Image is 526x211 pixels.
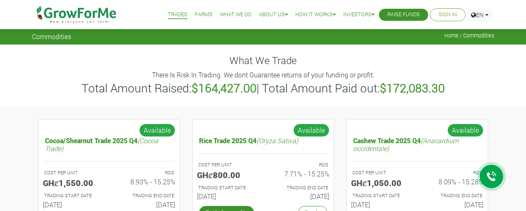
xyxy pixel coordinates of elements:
p: Estimated Trading End Date [425,192,482,199]
p: Estimated Trading Start Date [44,192,102,199]
p: ROS [117,169,174,176]
p: ROS [425,169,482,176]
h6: [DATE] [43,201,103,209]
a: Farms [195,10,212,19]
span: Available [447,124,484,137]
i: (Cocoa Trade) [45,136,158,153]
a: How it Works [295,10,336,19]
i: (Oryza Sativa) [257,136,298,145]
p: Estimated Trading End Date [117,192,174,199]
a: Sign In [439,10,457,19]
h5: Cashew Trade 2025 Q4 [351,134,484,154]
p: Estimated Trading Start Date [198,184,256,191]
p: ROS [271,161,328,169]
p: Estimated Trading Start Date [352,192,410,199]
p: There Is Risk In Trading. We dont Guarantee returns of your funding or profit. [33,70,493,80]
h6: [DATE] [351,201,411,209]
span: Commodities [32,32,71,40]
h4: What We Trade [32,55,494,67]
h6: 8.93% - 15.25% [115,178,175,186]
a: What We Do [220,10,252,19]
span: Home / Commodities [444,32,494,39]
h5: GHȼ1,550.00 [43,178,103,188]
p: Estimated Trading End Date [271,184,328,191]
h6: [DATE] [115,201,175,209]
p: COST PER UNIT [198,161,256,169]
h6: 8.09% - 15.28% [424,178,484,186]
a: EN [467,8,492,21]
h5: Rice Trade 2025 Q4 [197,134,329,146]
b: $172,083.30 [380,80,445,96]
a: Rice Trade 2025 Q4(Oryza Sativa) COST PER UNIT GHȼ800.00 ROS 7.71% - 15.25% TRADING START DATE [D... [197,134,329,204]
span: Available [293,124,329,137]
i: (Anacardium occidentale) [353,136,459,153]
a: Investors [343,10,374,19]
h5: Cocoa/Shearnut Trade 2025 Q4 [43,134,175,154]
p: COST PER UNIT [352,169,410,176]
a: Raise Funds [387,10,420,19]
a: About Us [259,10,288,19]
h6: [DATE] [269,192,329,200]
span: Available [139,124,175,137]
h6: [DATE] [424,201,484,209]
h6: 7.71% - 15.25% [269,170,329,178]
b: $164,427.00 [192,80,257,96]
h6: [DATE] [197,192,257,200]
h3: Total Amount Raised: | Total Amount Paid out: [33,81,493,95]
a: Trades [168,10,187,19]
h5: GHȼ800.00 [197,170,257,180]
p: COST PER UNIT [44,169,102,176]
h5: GHȼ1,050.00 [351,178,411,188]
